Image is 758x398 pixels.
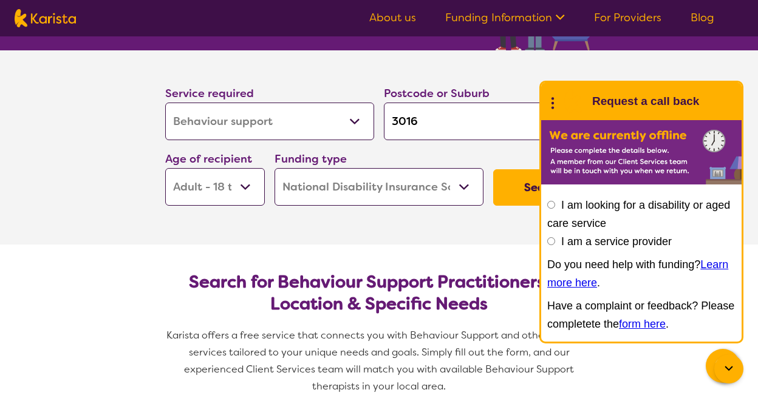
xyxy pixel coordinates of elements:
a: Blog [691,10,714,25]
img: Karista logo [15,9,76,27]
label: I am a service provider [561,235,672,248]
img: Karista [561,89,585,113]
h1: Request a call back [592,92,699,110]
a: About us [369,10,416,25]
label: Service required [165,86,254,101]
label: Postcode or Suburb [384,86,490,101]
h2: Search for Behaviour Support Practitioners by Location & Specific Needs [175,271,583,315]
input: Type [384,103,593,140]
p: Do you need help with funding? . [547,255,736,292]
label: Age of recipient [165,152,252,166]
p: Have a complaint or feedback? Please completete the . [547,297,736,333]
a: form here [619,318,666,330]
a: For Providers [594,10,661,25]
p: Karista offers a free service that connects you with Behaviour Support and other disability servi... [160,327,598,395]
label: I am looking for a disability or aged care service [547,199,730,229]
button: Search [493,169,593,206]
img: Karista offline chat form to request call back [541,120,742,184]
label: Funding type [275,152,347,166]
a: Funding Information [445,10,565,25]
button: Channel Menu [706,349,740,383]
